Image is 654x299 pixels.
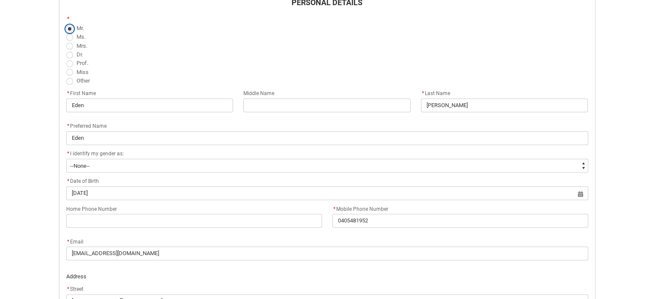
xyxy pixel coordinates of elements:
span: Miss [77,69,89,75]
span: First Name [66,90,96,96]
p: Address [66,272,588,281]
span: Other [77,77,90,84]
input: 0405481952 [332,214,588,228]
abbr: required [67,123,69,129]
span: Ms. [77,34,86,40]
span: Dr. [77,51,83,58]
span: I identify my gender as: [70,151,124,157]
input: you@example.com [66,247,588,260]
abbr: required [422,90,424,96]
abbr: required [67,90,69,96]
abbr: required [67,286,69,292]
abbr: required [67,16,69,22]
abbr: required [67,239,69,245]
span: Street [66,286,83,292]
abbr: required [67,178,69,184]
span: Last Name [421,90,450,96]
span: Middle Name [243,90,274,96]
span: Mrs. [77,43,87,49]
span: Mr. [77,25,84,31]
span: Prof. [77,60,88,66]
label: Home Phone Number [66,203,120,213]
abbr: required [67,151,69,157]
span: Preferred Name [66,123,107,129]
abbr: required [333,206,335,212]
span: Date of Birth [66,178,99,184]
label: Mobile Phone Number [332,203,392,213]
label: Email [66,236,87,246]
